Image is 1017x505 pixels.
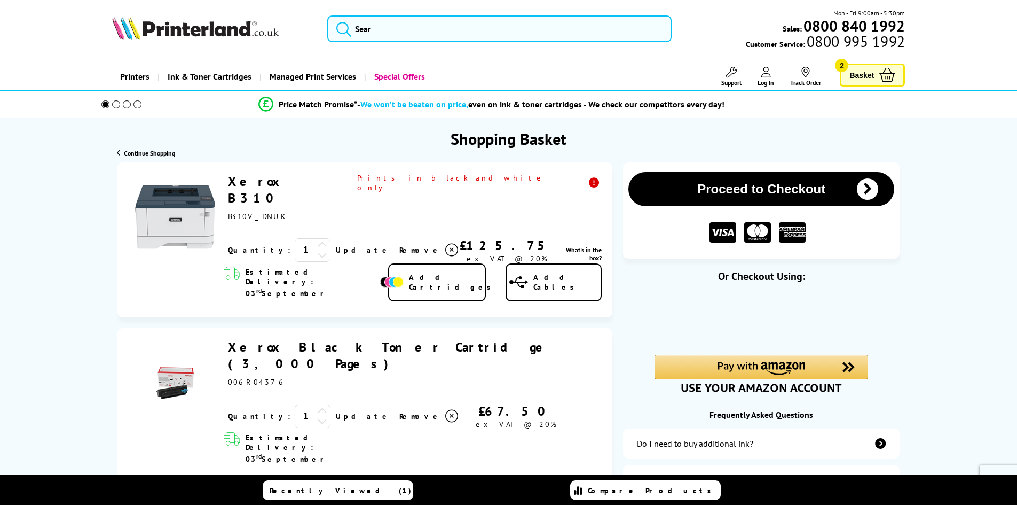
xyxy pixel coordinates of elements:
[259,63,364,90] a: Managed Print Services
[467,254,547,263] span: ex VAT @ 20%
[744,222,771,243] img: MASTER CARD
[112,16,314,42] a: Printerland Logo
[135,177,215,257] img: Xerox B310
[279,99,357,110] span: Price Match Promise*
[399,408,460,424] a: Delete item from your basket
[117,149,175,157] a: Continue Shopping
[399,245,442,255] span: Remove
[623,465,900,495] a: items-arrive
[758,67,774,87] a: Log In
[228,245,290,255] span: Quantity:
[721,67,742,87] a: Support
[554,246,602,262] a: lnk_inthebox
[570,480,721,500] a: Compare Products
[327,15,672,42] input: Sear
[336,245,391,255] a: Update
[399,242,460,258] a: Delete item from your basket
[746,36,905,49] span: Customer Service:
[270,486,412,495] span: Recently Viewed (1)
[802,21,905,31] a: 0800 840 1992
[849,68,874,82] span: Basket
[112,63,157,90] a: Printers
[228,339,554,372] a: Xerox Black Toner Cartridge (3,000 Pages)
[364,63,433,90] a: Special Offers
[357,99,724,110] div: - even on ink & toner cartridges - We check our competitors every day!
[451,128,566,149] h1: Shopping Basket
[628,172,894,206] button: Proceed to Checkout
[399,411,442,421] span: Remove
[228,212,285,221] span: B310V_DNIUK
[790,67,821,87] a: Track Order
[336,411,391,421] a: Update
[380,277,404,288] img: Add Cartridges
[460,403,572,419] div: £67.50
[168,63,251,90] span: Ink & Toner Cartridges
[835,59,848,72] span: 2
[460,237,554,254] div: £125.75
[409,273,496,292] span: Add Cartridges
[623,429,900,459] a: additional-ink
[156,364,194,402] img: Xerox Black Toner Cartridge (3,000 Pages)
[476,419,556,429] span: ex VAT @ 20%
[124,149,175,157] span: Continue Shopping
[112,16,279,40] img: Printerland Logo
[246,433,377,464] span: Estimated Delivery: 03 September
[721,79,742,87] span: Support
[228,377,286,387] span: 006R04376
[533,273,601,292] span: Add Cables
[655,300,868,337] iframe: PayPal
[803,16,905,36] b: 0800 840 1992
[228,173,286,206] a: Xerox B310
[263,480,413,500] a: Recently Viewed (1)
[623,409,900,420] div: Frequently Asked Questions
[637,438,753,449] div: Do I need to buy additional ink?
[783,24,802,34] span: Sales:
[833,8,905,18] span: Mon - Fri 9:00am - 5:30pm
[623,269,900,283] div: Or Checkout Using:
[360,99,468,110] span: We won’t be beaten on price,
[87,95,897,114] li: modal_Promise
[256,286,262,294] sup: rd
[246,267,377,298] span: Estimated Delivery: 03 September
[256,452,262,460] sup: rd
[779,222,806,243] img: American Express
[840,64,905,87] a: Basket 2
[228,411,290,421] span: Quantity:
[805,36,905,46] span: 0800 995 1992
[566,246,602,262] span: What's in the box?
[588,486,717,495] span: Compare Products
[758,79,774,87] span: Log In
[709,222,736,243] img: VISA
[157,63,259,90] a: Ink & Toner Cartridges
[357,173,602,192] span: Prints in black and white only
[655,355,868,392] div: Amazon Pay - Use your Amazon account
